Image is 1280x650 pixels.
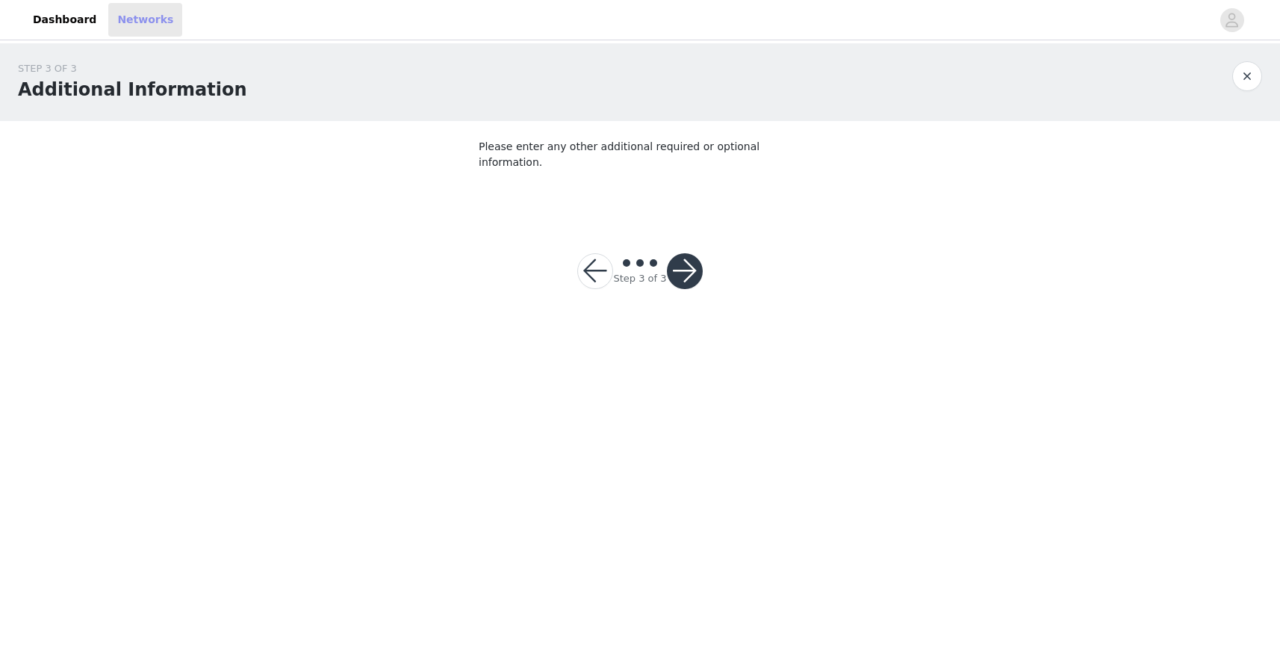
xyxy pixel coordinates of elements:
div: STEP 3 OF 3 [18,61,246,76]
a: Networks [108,3,182,37]
a: Dashboard [24,3,105,37]
div: Step 3 of 3 [613,271,666,286]
div: avatar [1225,8,1239,32]
p: Please enter any other additional required or optional information. [479,139,801,170]
h1: Additional Information [18,76,246,103]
